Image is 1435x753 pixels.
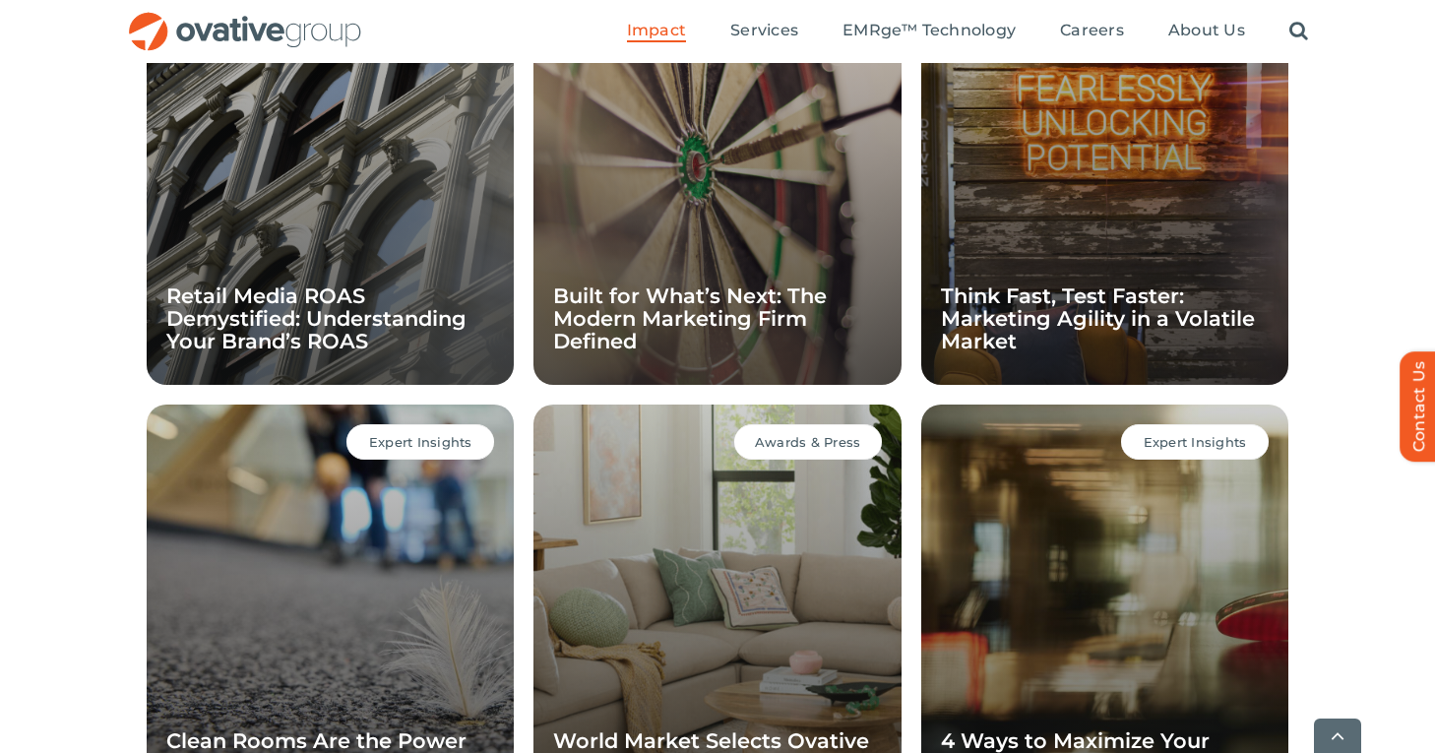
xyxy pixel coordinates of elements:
[1168,21,1245,42] a: About Us
[730,21,798,40] span: Services
[941,283,1255,353] a: Think Fast, Test Faster: Marketing Agility in a Volatile Market
[842,21,1016,40] span: EMRge™ Technology
[627,21,686,40] span: Impact
[730,21,798,42] a: Services
[1060,21,1124,40] span: Careers
[127,10,363,29] a: OG_Full_horizontal_RGB
[842,21,1016,42] a: EMRge™ Technology
[553,283,827,353] a: Built for What’s Next: The Modern Marketing Firm Defined
[1289,21,1308,42] a: Search
[166,283,467,353] a: Retail Media ROAS Demystified: Understanding Your Brand’s ROAS
[1060,21,1124,42] a: Careers
[627,21,686,42] a: Impact
[1168,21,1245,40] span: About Us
